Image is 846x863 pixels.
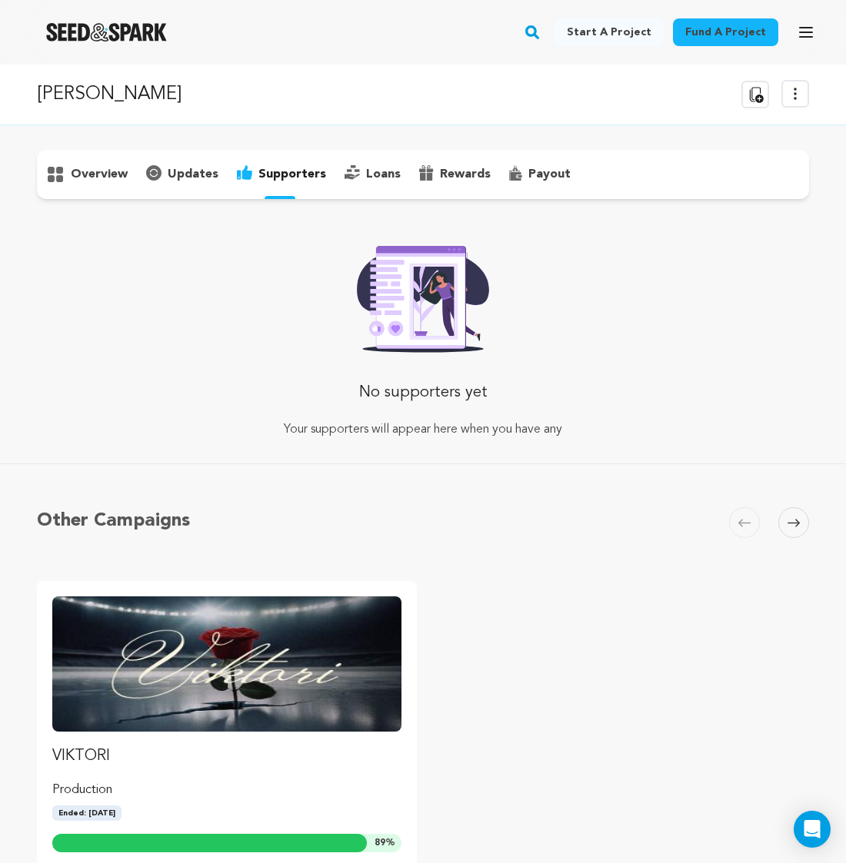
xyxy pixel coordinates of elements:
[345,236,501,353] img: Seed&Spark Rafiki Image
[500,162,580,187] button: payout
[375,838,385,848] span: 89
[440,165,491,184] p: rewards
[555,18,664,46] a: Start a project
[673,18,778,46] a: Fund a project
[37,81,182,108] p: [PERSON_NAME]
[71,165,128,184] p: overview
[375,837,395,849] span: %
[52,781,401,799] p: production
[258,165,326,184] p: supporters
[168,165,218,184] p: updates
[528,165,571,184] p: payout
[230,377,616,408] p: No supporters yet
[46,23,167,41] img: Seed&Spark Logo Dark Mode
[230,420,616,439] p: Your supporters will appear here when you have any
[410,162,500,187] button: rewards
[228,162,335,187] button: supporters
[366,165,401,184] p: loans
[52,744,401,768] p: VIKTORI
[37,507,190,535] h5: Other Campaigns
[46,23,167,41] a: Seed&Spark Homepage
[794,811,831,848] div: Open Intercom Messenger
[137,162,228,187] button: updates
[52,805,122,821] span: Ended: [DATE]
[37,162,137,187] button: overview
[335,162,410,187] button: loans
